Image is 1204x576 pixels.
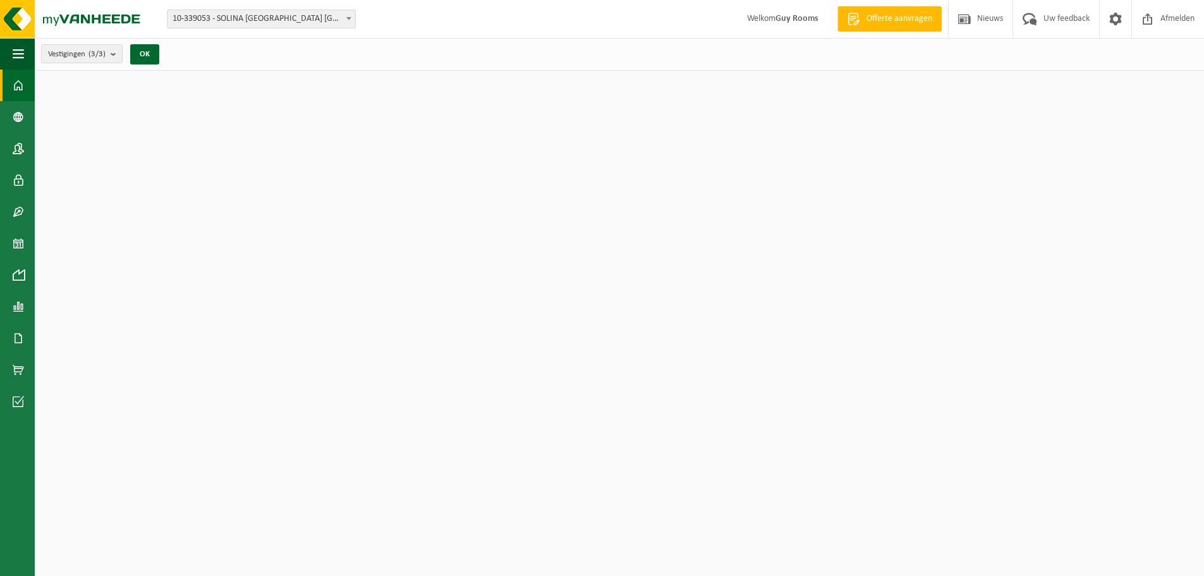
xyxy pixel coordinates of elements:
count: (3/3) [88,50,106,58]
span: 10-339053 - SOLINA BELGIUM NV/AG - EUPEN [167,9,356,28]
button: Vestigingen(3/3) [41,44,123,63]
a: Offerte aanvragen [837,6,942,32]
strong: Guy Rooms [775,14,818,23]
span: 10-339053 - SOLINA BELGIUM NV/AG - EUPEN [167,10,355,28]
span: Vestigingen [48,45,106,64]
span: Offerte aanvragen [863,13,935,25]
button: OK [130,44,159,64]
